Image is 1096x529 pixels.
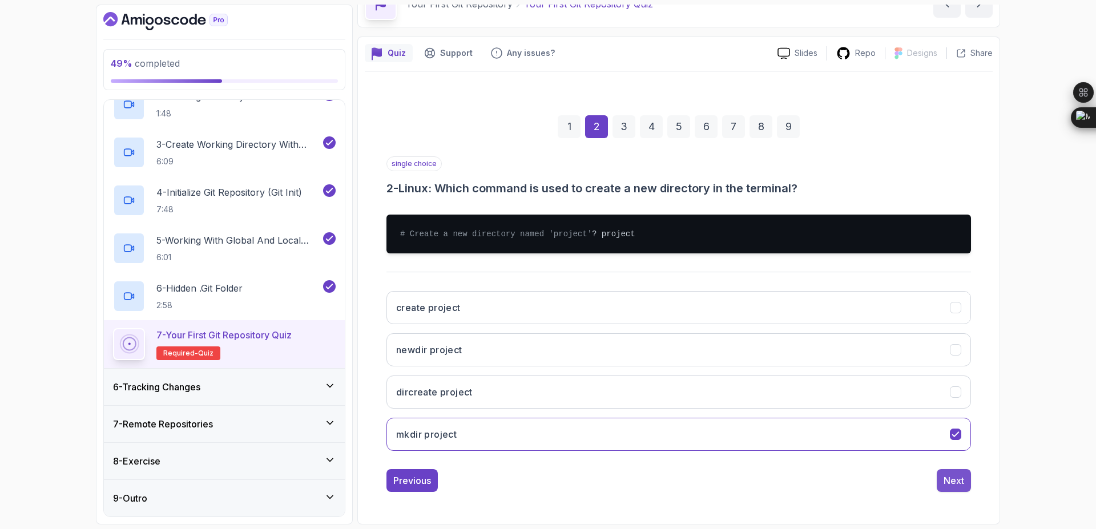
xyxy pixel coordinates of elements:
p: 6:09 [156,156,321,167]
p: 5 - Working With Global And Local Configuration [156,233,321,247]
div: 1 [558,115,581,138]
p: Any issues? [507,47,555,59]
button: 6-Tracking Changes [104,369,345,405]
span: completed [111,58,180,69]
h3: dircreate project [396,385,473,399]
div: 7 [722,115,745,138]
div: Previous [393,474,431,487]
h3: newdir project [396,343,462,357]
button: Next [937,469,971,492]
p: Share [970,47,993,59]
div: 5 [667,115,690,138]
a: Dashboard [103,12,254,30]
button: 5-Working With Global And Local Configuration6:01 [113,232,336,264]
button: create project [386,291,971,324]
p: Quiz [388,47,406,59]
p: 7:48 [156,204,302,215]
button: Support button [417,44,479,62]
h3: 6 - Tracking Changes [113,380,200,394]
h3: create project [396,301,461,314]
span: Required- [163,349,198,358]
button: 7-Your First Git Repository QuizRequired-quiz [113,328,336,360]
button: newdir project [386,333,971,366]
button: 2-Working Directory And Git Init1:48 [113,88,336,120]
button: 9-Outro [104,480,345,516]
button: quiz button [365,44,413,62]
button: 8-Exercise [104,443,345,479]
div: 8 [750,115,772,138]
p: 2:58 [156,300,243,311]
button: Share [946,47,993,59]
button: 6-Hidden .git Folder2:58 [113,280,336,312]
button: 4-Initialize Git Repository (Git Init)7:48 [113,184,336,216]
p: 4 - Initialize Git Repository (Git Init) [156,185,302,199]
button: Feedback button [484,44,562,62]
p: Slides [795,47,817,59]
p: Support [440,47,473,59]
h3: 7 - Remote Repositories [113,417,213,431]
button: 7-Remote Repositories [104,406,345,442]
button: dircreate project [386,375,971,409]
p: 6:01 [156,252,321,263]
span: quiz [198,349,213,358]
p: 1:48 [156,108,295,119]
span: # Create a new directory named 'project' [400,229,592,239]
a: Slides [768,47,827,59]
button: Previous [386,469,438,492]
p: Repo [855,47,876,59]
div: 2 [585,115,608,138]
h3: 2 - Linux: Which command is used to create a new directory in the terminal? [386,180,971,196]
p: 3 - Create Working Directory With Mkdir [156,138,321,151]
p: 6 - Hidden .git Folder [156,281,243,295]
p: single choice [386,156,442,171]
button: mkdir project [386,418,971,451]
span: 49 % [111,58,132,69]
div: 9 [777,115,800,138]
div: 4 [640,115,663,138]
h3: mkdir project [396,427,457,441]
p: Designs [907,47,937,59]
div: Next [944,474,964,487]
h3: 9 - Outro [113,491,147,505]
div: 3 [613,115,635,138]
h3: 8 - Exercise [113,454,160,468]
pre: ? project [386,215,971,253]
p: 7 - Your First Git Repository Quiz [156,328,292,342]
a: Repo [827,46,885,60]
button: 3-Create Working Directory With Mkdir6:09 [113,136,336,168]
div: 6 [695,115,718,138]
